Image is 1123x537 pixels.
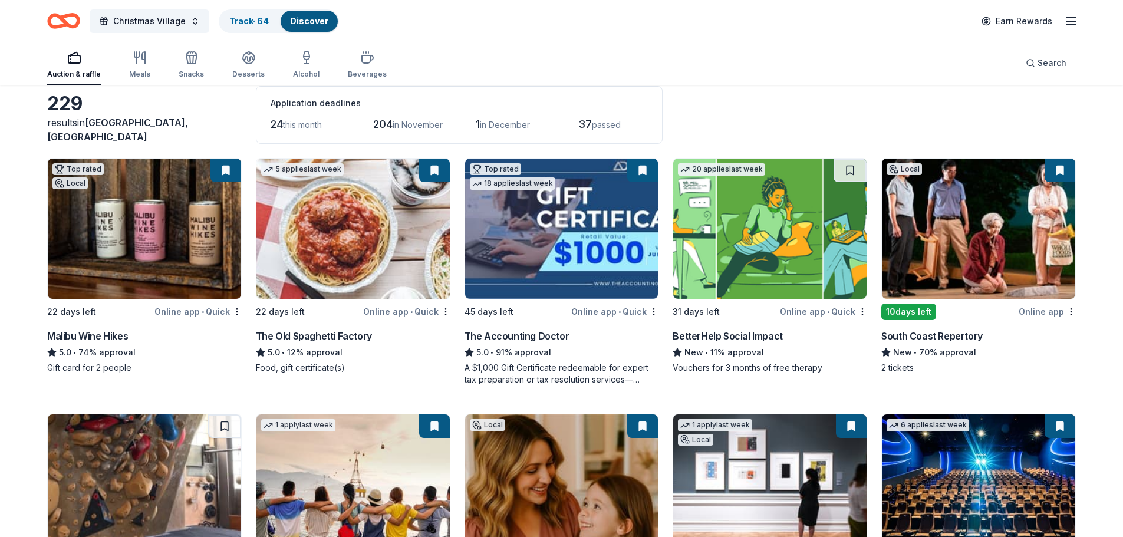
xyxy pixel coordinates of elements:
[179,46,204,85] button: Snacks
[363,304,450,319] div: Online app Quick
[476,118,480,130] span: 1
[592,120,621,130] span: passed
[229,16,269,26] a: Track· 64
[678,163,765,176] div: 20 applies last week
[47,7,80,35] a: Home
[881,345,1076,360] div: 70% approval
[202,307,204,317] span: •
[256,329,372,343] div: The Old Spaghetti Factory
[282,348,285,357] span: •
[881,329,983,343] div: South Coast Repertory
[290,16,328,26] a: Discover
[470,419,505,431] div: Local
[293,46,320,85] button: Alcohol
[571,304,658,319] div: Online app Quick
[154,304,242,319] div: Online app Quick
[59,345,71,360] span: 5.0
[476,345,489,360] span: 5.0
[293,70,320,79] div: Alcohol
[47,117,188,143] span: in
[882,159,1075,299] img: Image for South Coast Repertory
[684,345,703,360] span: New
[47,305,96,319] div: 22 days left
[887,419,969,431] div: 6 applies last week
[881,362,1076,374] div: 2 tickets
[678,419,752,431] div: 1 apply last week
[73,348,76,357] span: •
[673,362,867,374] div: Vouchers for 3 months of free therapy
[618,307,621,317] span: •
[465,158,659,386] a: Image for The Accounting DoctorTop rated18 applieslast week45 days leftOnline app•QuickThe Accoun...
[113,14,186,28] span: Christmas Village
[232,46,265,85] button: Desserts
[47,70,101,79] div: Auction & raffle
[706,348,709,357] span: •
[271,118,283,130] span: 24
[393,120,443,130] span: in November
[256,158,450,374] a: Image for The Old Spaghetti Factory5 applieslast week22 days leftOnline app•QuickThe Old Spaghett...
[780,304,867,319] div: Online app Quick
[90,9,209,33] button: Christmas Village
[465,329,569,343] div: The Accounting Doctor
[47,46,101,85] button: Auction & raffle
[256,159,450,299] img: Image for The Old Spaghetti Factory
[256,345,450,360] div: 12% approval
[673,329,782,343] div: BetterHelp Social Impact
[129,46,150,85] button: Meals
[974,11,1059,32] a: Earn Rewards
[47,345,242,360] div: 74% approval
[256,362,450,374] div: Food, gift certificate(s)
[261,419,335,431] div: 1 apply last week
[480,120,530,130] span: in December
[887,163,922,175] div: Local
[1038,56,1066,70] span: Search
[410,307,413,317] span: •
[881,304,936,320] div: 10 days left
[465,362,659,386] div: A $1,000 Gift Certificate redeemable for expert tax preparation or tax resolution services—recipi...
[1019,304,1076,319] div: Online app
[678,434,713,446] div: Local
[52,163,104,175] div: Top rated
[373,118,393,130] span: 204
[827,307,829,317] span: •
[673,159,867,299] img: Image for BetterHelp Social Impact
[47,362,242,374] div: Gift card for 2 people
[283,120,322,130] span: this month
[470,163,521,175] div: Top rated
[129,70,150,79] div: Meals
[232,70,265,79] div: Desserts
[673,345,867,360] div: 11% approval
[47,158,242,374] a: Image for Malibu Wine HikesTop ratedLocal22 days leftOnline app•QuickMalibu Wine Hikes5.0•74% app...
[47,116,242,144] div: results
[470,177,555,190] div: 18 applies last week
[268,345,280,360] span: 5.0
[465,159,658,299] img: Image for The Accounting Doctor
[348,46,387,85] button: Beverages
[673,158,867,374] a: Image for BetterHelp Social Impact20 applieslast week31 days leftOnline app•QuickBetterHelp Socia...
[261,163,344,176] div: 5 applies last week
[673,305,720,319] div: 31 days left
[881,158,1076,374] a: Image for South Coast RepertoryLocal10days leftOnline appSouth Coast RepertoryNew•70% approval2 t...
[47,92,242,116] div: 229
[348,70,387,79] div: Beverages
[48,159,241,299] img: Image for Malibu Wine Hikes
[256,305,305,319] div: 22 days left
[490,348,493,357] span: •
[179,70,204,79] div: Snacks
[914,348,917,357] span: •
[465,305,513,319] div: 45 days left
[893,345,912,360] span: New
[578,118,592,130] span: 37
[47,117,188,143] span: [GEOGRAPHIC_DATA], [GEOGRAPHIC_DATA]
[465,345,659,360] div: 91% approval
[52,177,88,189] div: Local
[271,96,648,110] div: Application deadlines
[1016,51,1076,75] button: Search
[219,9,339,33] button: Track· 64Discover
[47,329,128,343] div: Malibu Wine Hikes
